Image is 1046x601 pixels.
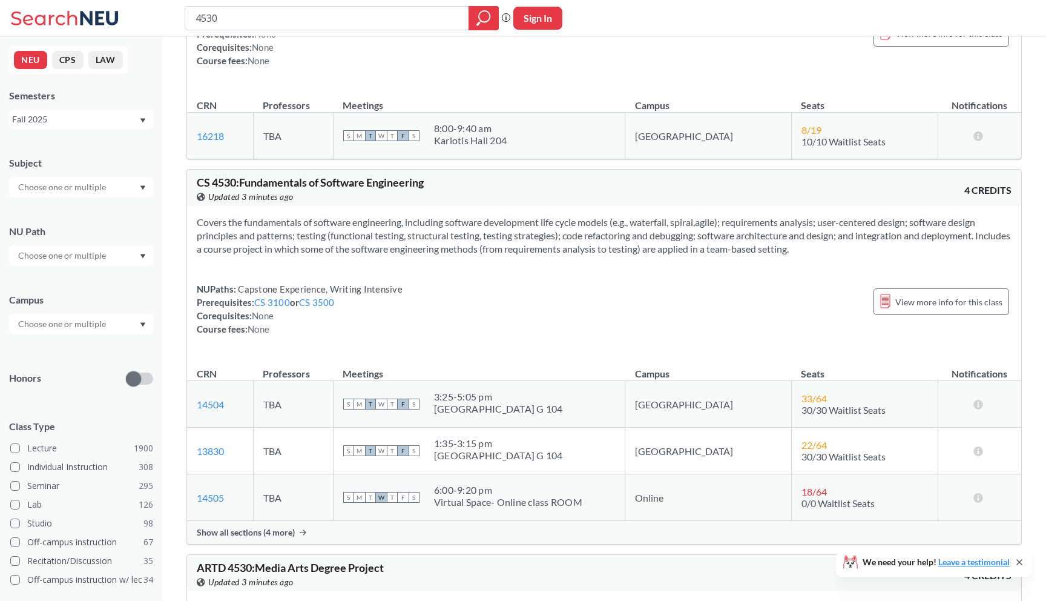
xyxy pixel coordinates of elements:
[9,314,153,334] div: Dropdown arrow
[895,294,1002,310] span: View more info for this class
[140,322,146,327] svg: Dropdown arrow
[10,497,153,513] label: Lab
[143,536,153,549] span: 67
[139,460,153,474] span: 308
[376,130,387,141] span: W
[9,371,41,385] p: Honors
[398,399,409,410] span: F
[197,367,217,380] div: CRN
[12,248,114,263] input: Choose one or multiple
[333,355,625,381] th: Meetings
[197,14,404,67] div: NUPaths: Prerequisites: Corequisites: Course fees:
[248,324,269,334] span: None
[801,124,821,136] span: 8 / 19
[354,445,365,456] span: M
[10,478,153,494] label: Seminar
[254,297,290,308] a: CS 3100
[9,156,153,170] div: Subject
[10,440,153,456] label: Lecture
[10,553,153,569] label: Recitation/Discussion
[625,474,791,521] td: Online
[299,297,335,308] a: CS 3500
[938,355,1021,381] th: Notifications
[143,554,153,568] span: 35
[791,87,938,113] th: Seats
[140,118,146,123] svg: Dropdown arrow
[197,216,1011,256] section: Covers the fundamentals of software engineering, including software development life cycle models...
[10,534,153,550] label: Off-campus instruction
[143,573,153,586] span: 34
[376,399,387,410] span: W
[197,130,224,142] a: 16218
[376,445,387,456] span: W
[469,6,499,30] div: magnifying glass
[333,87,625,113] th: Meetings
[387,492,398,503] span: T
[434,134,507,147] div: Kariotis Hall 204
[9,89,153,102] div: Semesters
[354,130,365,141] span: M
[236,284,403,294] span: Capstone Experience, Writing Intensive
[434,437,563,450] div: 1:35 - 3:15 pm
[938,557,1010,567] a: Leave a testimonial
[9,177,153,198] div: Dropdown arrow
[197,99,217,112] div: CRN
[625,113,791,159] td: [GEOGRAPHIC_DATA]
[801,451,886,462] span: 30/30 Waitlist Seats
[10,572,153,588] label: Off-campus instruction w/ lec
[434,403,563,415] div: [GEOGRAPHIC_DATA] G 104
[9,420,153,433] span: Class Type
[10,516,153,531] label: Studio
[409,130,419,141] span: S
[52,51,84,69] button: CPS
[434,122,507,134] div: 8:00 - 9:40 am
[253,113,333,159] td: TBA
[9,110,153,129] div: Fall 2025Dropdown arrow
[253,428,333,474] td: TBA
[801,439,827,451] span: 22 / 64
[434,496,582,508] div: Virtual Space- Online class ROOM
[12,113,139,126] div: Fall 2025
[139,479,153,493] span: 295
[801,393,827,404] span: 33 / 64
[398,130,409,141] span: F
[398,492,409,503] span: F
[143,517,153,530] span: 98
[187,521,1021,544] div: Show all sections (4 more)
[140,254,146,259] svg: Dropdown arrow
[387,399,398,410] span: T
[791,355,938,381] th: Seats
[9,293,153,307] div: Campus
[354,399,365,410] span: M
[625,428,791,474] td: [GEOGRAPHIC_DATA]
[513,7,562,30] button: Sign In
[252,310,274,321] span: None
[409,445,419,456] span: S
[9,225,153,238] div: NU Path
[208,576,294,589] span: Updated 3 minutes ago
[376,492,387,503] span: W
[801,136,886,147] span: 10/10 Waitlist Seats
[197,399,224,410] a: 14504
[208,190,294,204] span: Updated 3 minutes ago
[197,527,295,538] span: Show all sections (4 more)
[197,445,224,457] a: 13830
[434,391,563,403] div: 3:25 - 5:05 pm
[197,492,224,503] a: 14505
[365,445,376,456] span: T
[253,87,333,113] th: Professors
[139,498,153,511] span: 126
[625,355,791,381] th: Campus
[9,245,153,266] div: Dropdown arrow
[343,130,354,141] span: S
[248,55,269,66] span: None
[387,130,398,141] span: T
[197,282,403,336] div: NUPaths: Prerequisites: or Corequisites: Course fees:
[88,51,123,69] button: LAW
[409,399,419,410] span: S
[398,445,409,456] span: F
[625,87,791,113] th: Campus
[625,381,791,428] td: [GEOGRAPHIC_DATA]
[253,355,333,381] th: Professors
[476,10,491,27] svg: magnifying glass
